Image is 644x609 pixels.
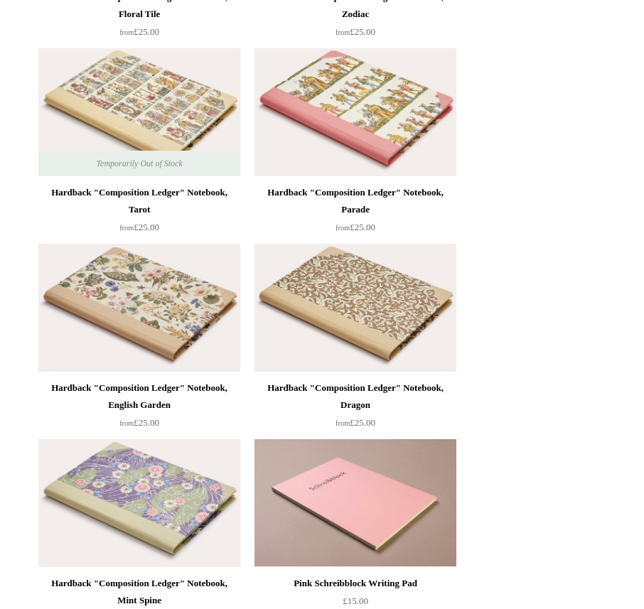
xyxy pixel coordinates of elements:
[336,26,375,37] span: £25.00
[38,439,240,567] a: Hardback "Composition Ledger" Notebook, Mint Spine Hardback "Composition Ledger" Notebook, Mint S...
[38,379,240,438] a: Hardback "Composition Ledger" Notebook, English Garden from£25.00
[254,379,456,438] a: Hardback "Composition Ledger" Notebook, Dragon from£25.00
[258,184,453,218] div: Hardback "Composition Ledger" Notebook, Parade
[119,222,159,232] span: £25.00
[336,417,375,428] span: £25.00
[254,184,456,242] a: Hardback "Composition Ledger" Notebook, Parade from£25.00
[254,244,456,372] a: Hardback "Composition Ledger" Notebook, Dragon Hardback "Composition Ledger" Notebook, Dragon
[336,222,375,232] span: £25.00
[119,419,134,427] span: from
[119,28,134,36] span: from
[336,419,350,427] span: from
[38,244,240,372] img: Hardback "Composition Ledger" Notebook, English Garden
[38,184,240,242] a: Hardback "Composition Ledger" Notebook, Tarot from£25.00
[254,439,456,567] img: Pink Schreibblock Writing Pad
[38,439,240,567] img: Hardback "Composition Ledger" Notebook, Mint Spine
[38,48,240,176] a: Hardback "Composition Ledger" Notebook, Tarot Hardback "Composition Ledger" Notebook, Tarot Tempo...
[258,379,453,414] div: Hardback "Composition Ledger" Notebook, Dragon
[254,48,456,176] img: Hardback "Composition Ledger" Notebook, Parade
[119,417,159,428] span: £25.00
[258,575,453,592] div: Pink Schreibblock Writing Pad
[38,48,240,176] img: Hardback "Composition Ledger" Notebook, Tarot
[119,26,159,37] span: £25.00
[42,379,237,414] div: Hardback "Composition Ledger" Notebook, English Garden
[254,244,456,372] img: Hardback "Composition Ledger" Notebook, Dragon
[42,184,237,218] div: Hardback "Composition Ledger" Notebook, Tarot
[38,244,240,372] a: Hardback "Composition Ledger" Notebook, English Garden Hardback "Composition Ledger" Notebook, En...
[254,439,456,567] a: Pink Schreibblock Writing Pad Pink Schreibblock Writing Pad
[336,224,350,232] span: from
[336,28,350,36] span: from
[343,595,368,606] span: £15.00
[119,224,134,232] span: from
[82,151,196,176] span: Temporarily Out of Stock
[254,48,456,176] a: Hardback "Composition Ledger" Notebook, Parade Hardback "Composition Ledger" Notebook, Parade
[42,575,237,609] div: Hardback "Composition Ledger" Notebook, Mint Spine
